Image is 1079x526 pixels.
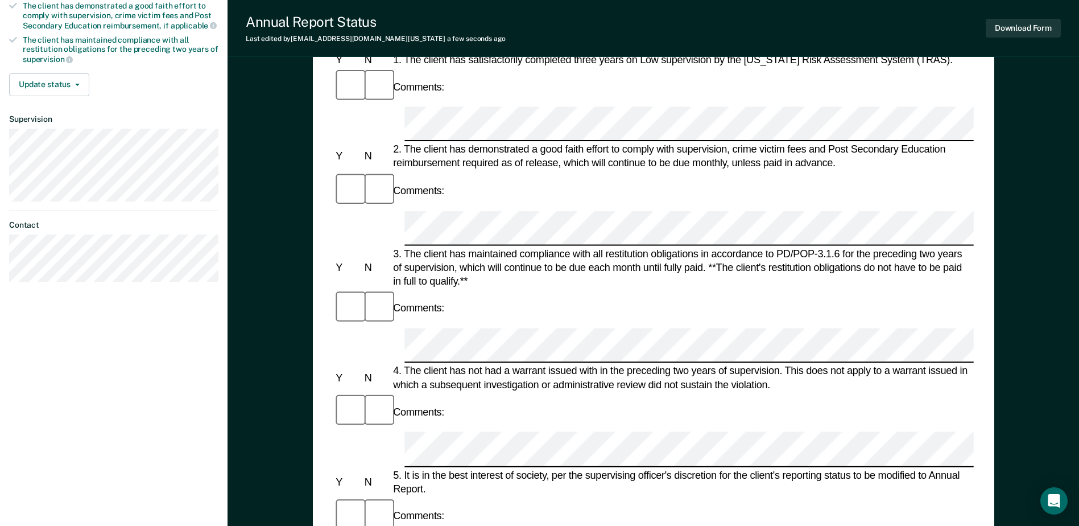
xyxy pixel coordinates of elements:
div: Y [333,53,362,67]
div: Comments: [391,184,447,198]
div: Comments: [391,405,447,419]
div: Y [333,150,362,163]
div: Last edited by [EMAIL_ADDRESS][DOMAIN_NAME][US_STATE] [246,35,506,43]
dt: Contact [9,220,218,230]
div: 2. The client has demonstrated a good faith effort to comply with supervision, crime victim fees ... [391,143,974,170]
div: N [362,371,390,385]
button: Update status [9,73,89,96]
div: Comments: [391,80,447,94]
div: Open Intercom Messenger [1040,487,1068,515]
div: N [362,475,390,488]
span: supervision [23,55,73,64]
div: Annual Report Status [246,14,506,30]
div: N [362,53,390,67]
button: Download Form [986,19,1061,38]
div: Y [333,475,362,488]
div: Y [333,261,362,274]
div: N [362,150,390,163]
div: The client has demonstrated a good faith effort to comply with supervision, crime victim fees and... [23,1,218,30]
div: 4. The client has not had a warrant issued with in the preceding two years of supervision. This d... [391,364,974,392]
div: 1. The client has satisfactorily completed three years on Low supervision by the [US_STATE] Risk ... [391,53,974,67]
div: Y [333,371,362,385]
div: Comments: [391,301,447,315]
div: 5. It is in the best interest of society, per the supervising officer's discretion for the client... [391,468,974,495]
div: The client has maintained compliance with all restitution obligations for the preceding two years of [23,35,218,64]
div: Comments: [391,509,447,523]
div: N [362,261,390,274]
span: a few seconds ago [447,35,506,43]
dt: Supervision [9,114,218,124]
div: 3. The client has maintained compliance with all restitution obligations in accordance to PD/POP-... [391,246,974,288]
span: applicable [171,21,217,30]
